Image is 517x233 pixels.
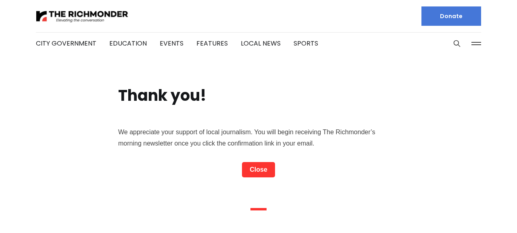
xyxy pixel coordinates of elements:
a: Close [242,162,275,177]
a: Sports [294,39,318,48]
a: Events [160,39,183,48]
a: City Government [36,39,96,48]
a: Local News [241,39,281,48]
a: Education [109,39,147,48]
a: Features [196,39,228,48]
h1: Thank you! [118,87,206,104]
img: The Richmonder [36,9,129,23]
button: Search this site [451,37,463,50]
a: Donate [421,6,481,26]
p: We appreciate your support of local journalism. You will begin receiving The Richmonder’s morning... [118,127,399,149]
